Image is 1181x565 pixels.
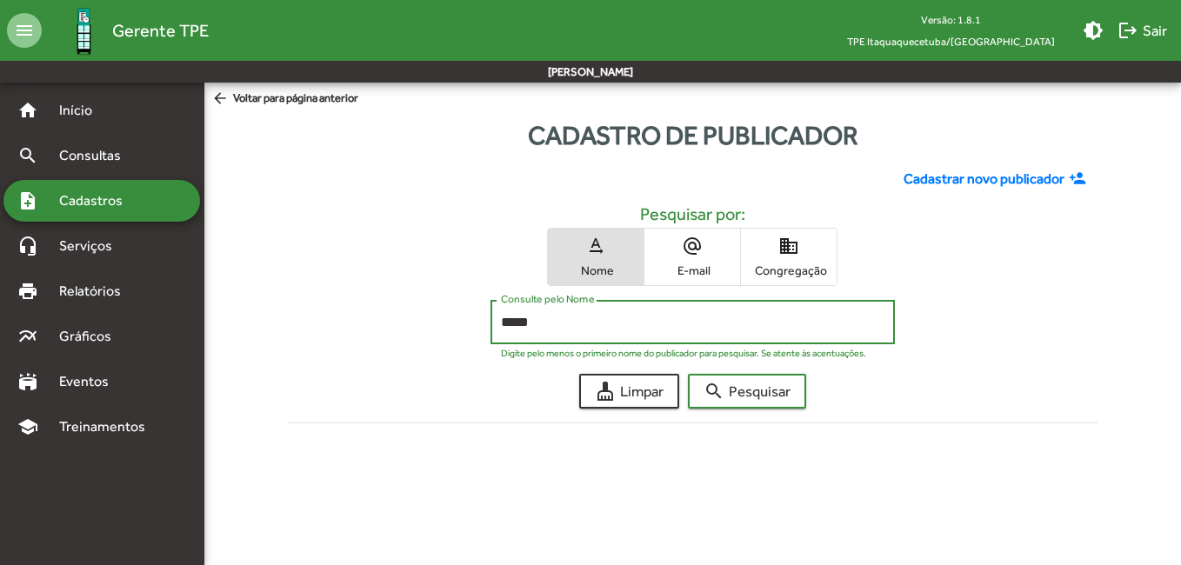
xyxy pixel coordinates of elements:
[501,348,866,358] mat-hint: Digite pelo menos o primeiro nome do publicador para pesquisar. Se atente às acentuações.
[204,116,1181,155] div: Cadastro de publicador
[17,190,38,211] mat-icon: note_add
[649,263,736,278] span: E-mail
[42,3,209,59] a: Gerente TPE
[56,3,112,59] img: Logo
[17,416,38,437] mat-icon: school
[1118,15,1167,46] span: Sair
[833,30,1069,52] span: TPE Itaquaquecetuba/[GEOGRAPHIC_DATA]
[49,281,143,302] span: Relatórios
[17,281,38,302] mat-icon: print
[7,13,42,48] mat-icon: menu
[548,229,644,285] button: Nome
[595,376,664,407] span: Limpar
[17,326,38,347] mat-icon: multiline_chart
[211,90,358,109] span: Voltar para página anterior
[49,100,117,121] span: Início
[49,326,135,347] span: Gráficos
[17,100,38,121] mat-icon: home
[1111,15,1174,46] button: Sair
[49,371,132,392] span: Eventos
[904,169,1064,189] span: Cadastrar novo publicador
[211,90,233,109] mat-icon: arrow_back
[49,236,136,256] span: Serviços
[1069,169,1091,189] mat-icon: person_add
[49,416,166,437] span: Treinamentos
[17,236,38,256] mat-icon: headset_mic
[688,374,806,409] button: Pesquisar
[778,236,799,256] mat-icon: domain
[741,229,837,285] button: Congregação
[704,381,724,402] mat-icon: search
[745,263,832,278] span: Congregação
[552,263,639,278] span: Nome
[682,236,703,256] mat-icon: alternate_email
[112,17,209,44] span: Gerente TPE
[579,374,679,409] button: Limpar
[644,229,740,285] button: E-mail
[595,381,616,402] mat-icon: cleaning_services
[704,376,791,407] span: Pesquisar
[585,236,606,256] mat-icon: text_rotation_none
[49,190,145,211] span: Cadastros
[49,145,143,166] span: Consultas
[17,145,38,166] mat-icon: search
[833,9,1069,30] div: Versão: 1.8.1
[1118,20,1138,41] mat-icon: logout
[1083,20,1104,41] mat-icon: brightness_medium
[17,371,38,392] mat-icon: stadium
[302,203,1084,224] h5: Pesquisar por:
